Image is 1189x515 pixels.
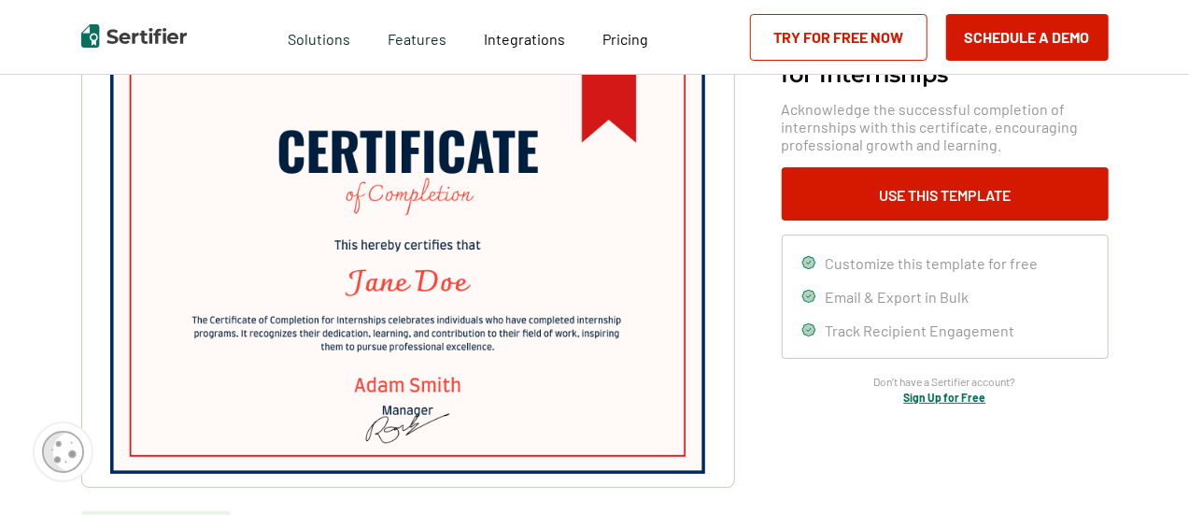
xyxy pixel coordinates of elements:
[826,254,1039,272] span: Customize this template for free
[826,322,1015,339] span: Track Recipient Engagement
[874,373,1016,391] span: Don’t have a Sertifier account?
[81,24,187,48] img: Sertifier | Digital Credentialing Platform
[484,25,565,49] a: Integrations
[826,288,970,306] span: Email & Export in Bulk
[388,25,446,49] span: Features
[484,30,565,48] span: Integrations
[904,391,986,404] a: Sign Up for Free
[750,14,927,61] a: Try for Free Now
[602,30,648,48] span: Pricing
[1096,425,1189,515] iframe: Chat Widget
[782,100,1109,153] span: Acknowledge the successful completion of internships with this certificate, encouraging professio...
[782,167,1109,221] button: Use This Template
[288,25,350,49] span: Solutions
[42,431,84,473] img: Cookie Popup Icon
[946,14,1109,61] button: Schedule a Demo
[602,25,648,49] a: Pricing
[110,53,704,474] img: Certificate of Completion​ for Internships
[782,39,1109,86] h1: Certificate of Completion​ for Internships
